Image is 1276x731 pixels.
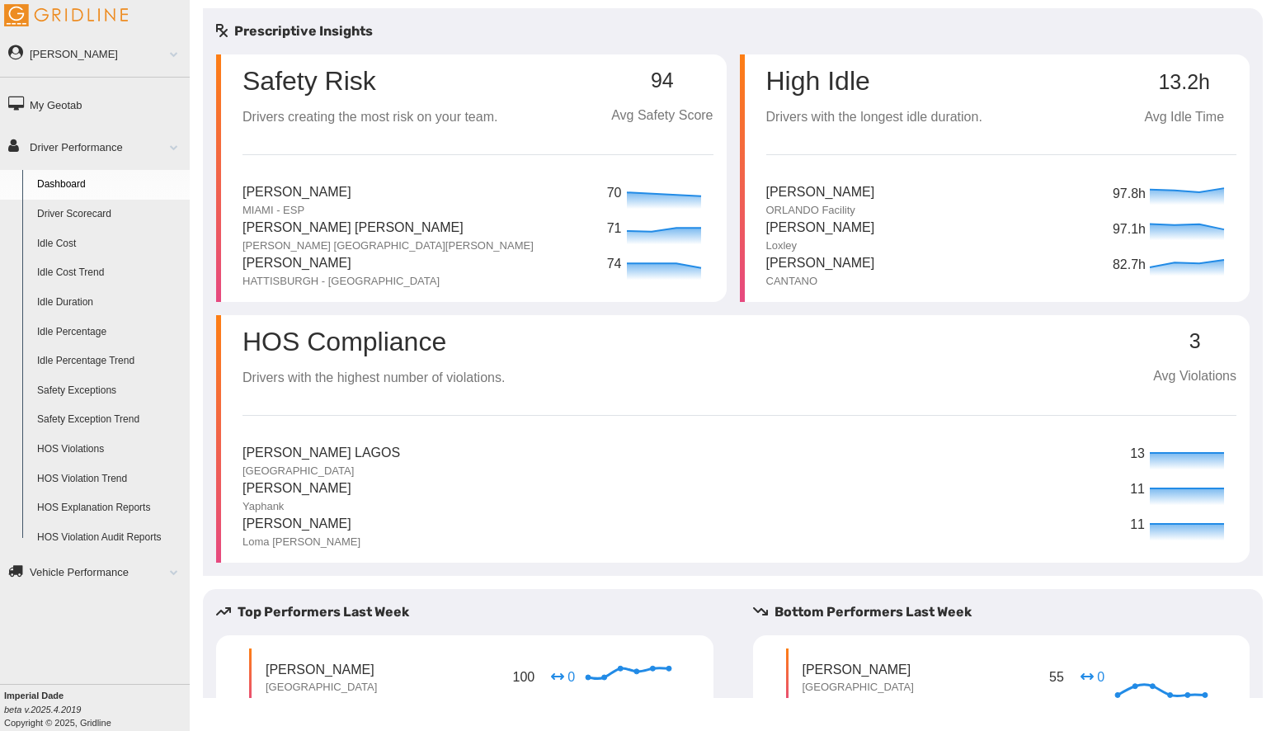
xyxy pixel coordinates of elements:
[766,274,875,289] p: CANTANO
[607,183,623,204] p: 70
[753,602,1264,622] h5: Bottom Performers Last Week
[611,69,713,92] p: 94
[766,68,982,94] p: High Idle
[4,689,190,729] div: Copyright © 2025, Gridline
[766,182,875,203] p: [PERSON_NAME]
[1113,255,1146,288] p: 82.7h
[242,464,400,479] p: [GEOGRAPHIC_DATA]
[607,254,623,275] p: 74
[242,238,534,253] p: [PERSON_NAME] [GEOGRAPHIC_DATA][PERSON_NAME]
[266,660,377,679] p: [PERSON_NAME]
[1153,366,1236,387] p: Avg Violations
[242,218,534,238] p: [PERSON_NAME] [PERSON_NAME]
[1132,71,1236,94] p: 13.2h
[266,680,377,695] p: [GEOGRAPHIC_DATA]
[30,258,190,288] a: Idle Cost Trend
[766,107,982,128] p: Drivers with the longest idle duration.
[1132,107,1236,128] p: Avg Idle Time
[30,376,190,406] a: Safety Exceptions
[30,170,190,200] a: Dashboard
[242,182,351,203] p: [PERSON_NAME]
[4,4,128,26] img: Gridline
[1081,667,1105,686] p: 0
[766,238,875,253] p: Loxley
[242,443,400,464] p: [PERSON_NAME] Lagos
[242,274,440,289] p: HATTISBURGH - [GEOGRAPHIC_DATA]
[242,253,440,274] p: [PERSON_NAME]
[510,664,539,690] p: 100
[611,106,713,126] p: Avg Safety Score
[242,514,360,535] p: [PERSON_NAME]
[30,200,190,229] a: Driver Scorecard
[30,405,190,435] a: Safety Exception Trend
[1153,330,1236,353] p: 3
[30,347,190,376] a: Idle Percentage Trend
[1046,664,1067,690] p: 55
[242,328,505,355] p: HOS Compliance
[242,68,497,94] p: Safety Risk
[1113,184,1146,217] p: 97.8h
[30,465,190,494] a: HOS Violation Trend
[30,288,190,318] a: Idle Duration
[607,219,623,239] p: 71
[242,479,351,499] p: [PERSON_NAME]
[803,660,914,679] p: [PERSON_NAME]
[766,218,875,238] p: [PERSON_NAME]
[30,493,190,523] a: HOS Explanation Reports
[1130,479,1146,500] p: 11
[4,705,81,714] i: beta v.2025.4.2019
[242,203,351,218] p: MIAMI - ESP
[30,229,190,259] a: Idle Cost
[766,203,875,218] p: ORLANDO Facility
[242,535,360,549] p: Loma [PERSON_NAME]
[216,602,727,622] h5: Top Performers Last Week
[1130,515,1146,535] p: 11
[766,253,875,274] p: [PERSON_NAME]
[242,368,505,389] p: Drivers with the highest number of violations.
[30,318,190,347] a: Idle Percentage
[242,107,497,128] p: Drivers creating the most risk on your team.
[216,21,373,41] h5: Prescriptive Insights
[242,499,351,514] p: Yaphank
[30,523,190,553] a: HOS Violation Audit Reports
[1130,444,1146,465] p: 13
[803,680,914,695] p: [GEOGRAPHIC_DATA]
[1113,219,1146,252] p: 97.1h
[4,691,64,700] b: Imperial Dade
[551,667,575,686] p: 0
[30,435,190,465] a: HOS Violations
